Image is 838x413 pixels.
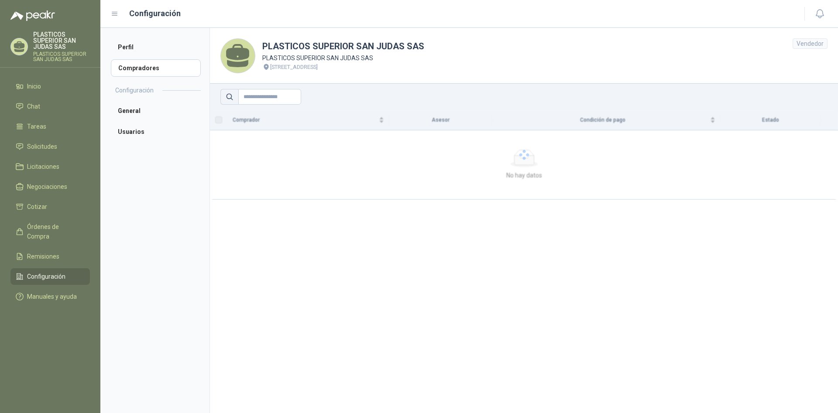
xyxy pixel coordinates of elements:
h1: Configuración [129,7,181,20]
a: Compradores [111,59,201,77]
p: PLASTICOS SUPERIOR SAN JUDAS SAS [33,51,90,62]
a: Manuales y ayuda [10,288,90,305]
p: PLASTICOS SUPERIOR SAN JUDAS SAS [262,53,424,63]
a: General [111,102,201,119]
span: Chat [27,102,40,111]
a: Remisiones [10,248,90,265]
span: Tareas [27,122,46,131]
span: Inicio [27,82,41,91]
a: Tareas [10,118,90,135]
span: Configuración [27,272,65,281]
a: Usuarios [111,123,201,140]
span: Negociaciones [27,182,67,191]
a: Perfil [111,38,201,56]
span: Manuales y ayuda [27,292,77,301]
span: Solicitudes [27,142,57,151]
p: PLASTICOS SUPERIOR SAN JUDAS SAS [33,31,90,50]
a: Configuración [10,268,90,285]
div: Vendedor [793,38,828,49]
img: Logo peakr [10,10,55,21]
h2: Configuración [115,85,154,95]
span: Licitaciones [27,162,59,171]
p: [STREET_ADDRESS] [270,63,318,72]
h1: PLASTICOS SUPERIOR SAN JUDAS SAS [262,40,424,53]
a: Órdenes de Compra [10,218,90,245]
a: Cotizar [10,198,90,215]
a: Chat [10,98,90,115]
span: Órdenes de Compra [27,222,82,241]
a: Licitaciones [10,158,90,175]
a: Solicitudes [10,138,90,155]
span: Remisiones [27,252,59,261]
a: Inicio [10,78,90,95]
span: Cotizar [27,202,47,212]
a: Negociaciones [10,178,90,195]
